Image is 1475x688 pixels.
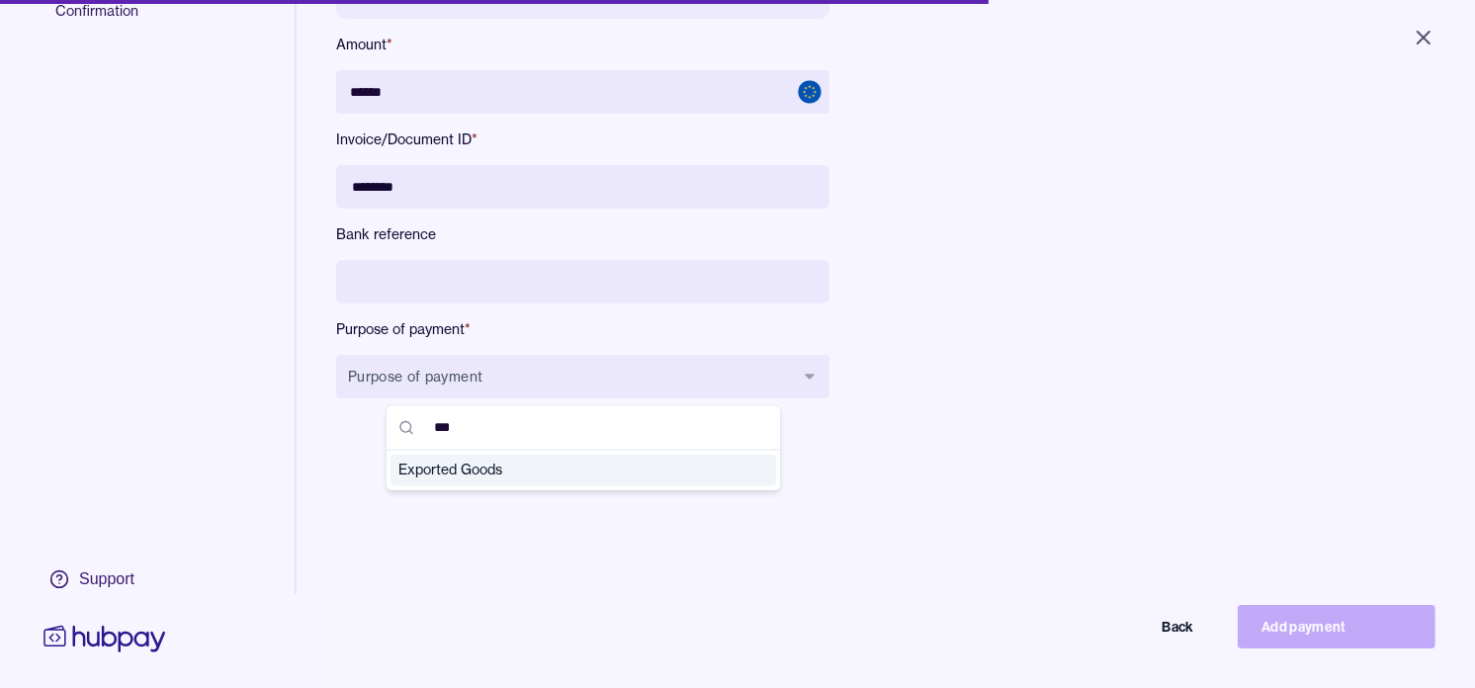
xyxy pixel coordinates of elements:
[336,224,829,244] label: Bank reference
[336,355,829,398] button: Purpose of payment
[336,319,829,339] label: Purpose of payment
[55,1,214,37] span: Confirmation
[1388,16,1459,59] button: Close
[1020,605,1218,648] button: Back
[336,129,829,149] label: Invoice/Document ID
[398,461,744,480] span: Exported Goods
[40,559,170,600] a: Support
[336,35,829,54] label: Amount
[79,568,134,590] div: Support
